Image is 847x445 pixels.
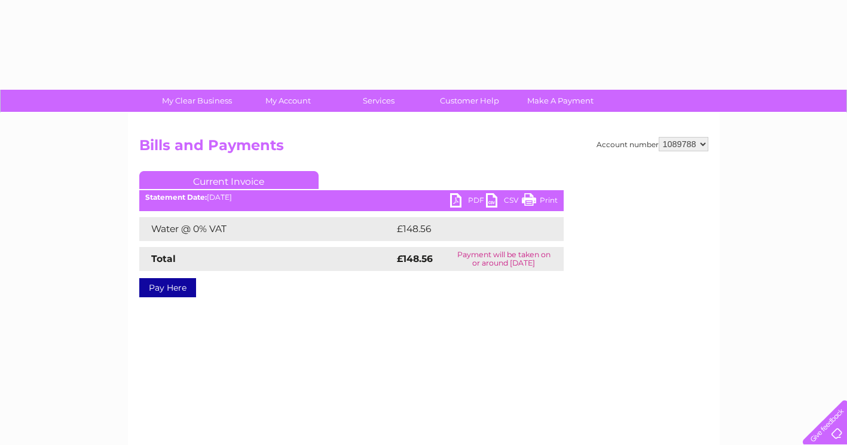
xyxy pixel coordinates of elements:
[145,193,207,202] b: Statement Date:
[420,90,519,112] a: Customer Help
[444,247,564,271] td: Payment will be taken on or around [DATE]
[329,90,428,112] a: Services
[139,193,564,202] div: [DATE]
[139,278,196,297] a: Pay Here
[238,90,337,112] a: My Account
[151,253,176,264] strong: Total
[597,137,708,151] div: Account number
[139,137,708,160] h2: Bills and Payments
[148,90,246,112] a: My Clear Business
[139,217,394,241] td: Water @ 0% VAT
[486,193,522,211] a: CSV
[511,90,610,112] a: Make A Payment
[397,253,433,264] strong: £148.56
[394,217,542,241] td: £148.56
[450,193,486,211] a: PDF
[522,193,558,211] a: Print
[139,171,319,189] a: Current Invoice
